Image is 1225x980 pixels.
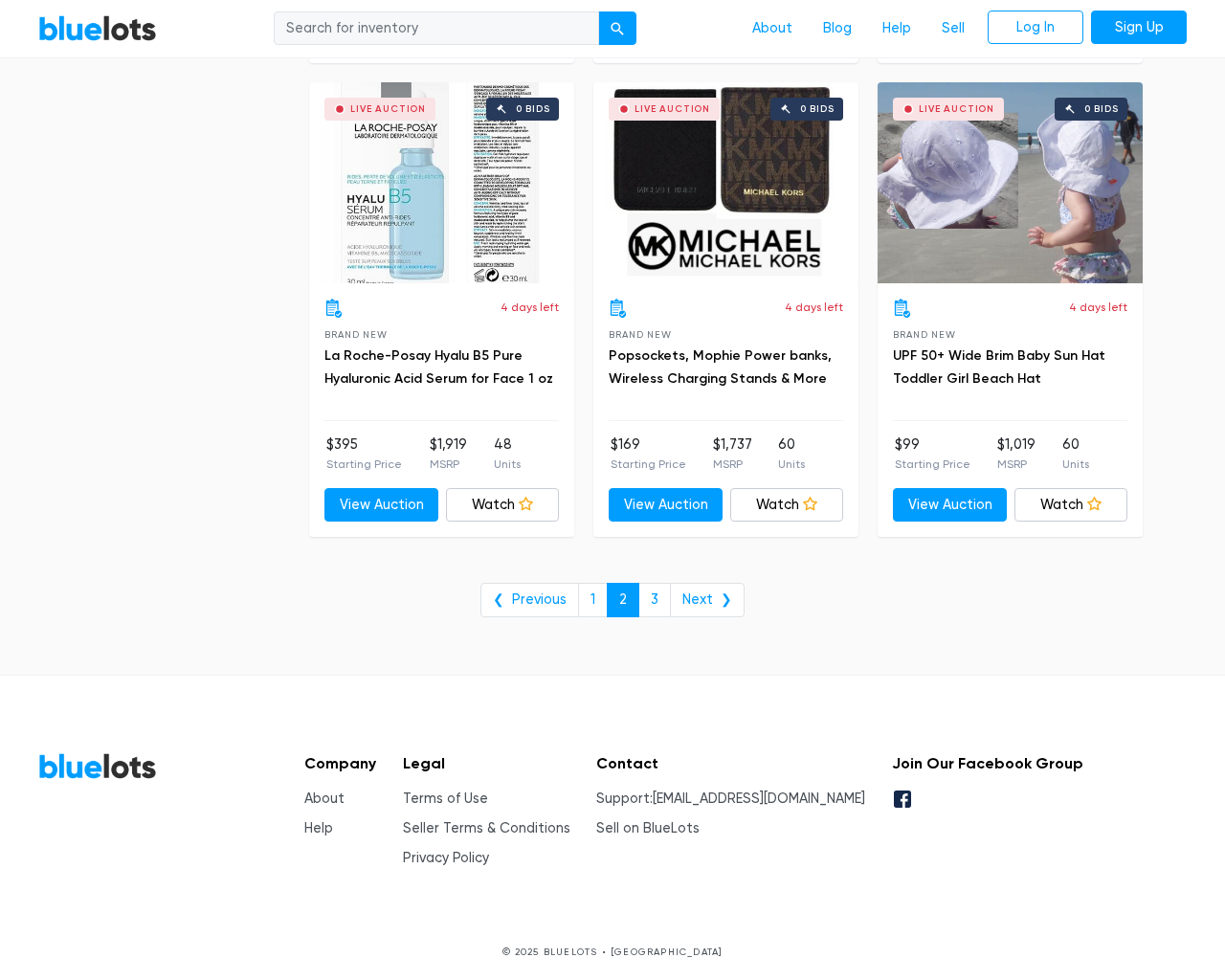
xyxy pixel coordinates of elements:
[609,329,671,340] span: Brand New
[713,456,752,473] p: MSRP
[1062,456,1089,473] p: Units
[800,104,835,114] div: 0 bids
[403,791,488,807] a: Terms of Use
[1014,488,1128,523] a: Watch
[304,754,376,772] h5: Company
[997,434,1036,473] li: $1,019
[596,789,865,810] li: Support:
[494,434,521,473] li: 48
[893,347,1105,387] a: UPF 50+ Wide Brim Baby Sun Hat Toddler Girl Beach Hat
[778,456,805,473] p: Units
[430,456,467,473] p: MSRP
[38,945,1187,959] p: © 2025 BLUELOTS • [GEOGRAPHIC_DATA]
[1069,299,1127,316] p: 4 days left
[326,434,402,473] li: $395
[446,488,560,523] a: Watch
[892,754,1083,772] h5: Join Our Facebook Group
[808,11,867,47] a: Blog
[893,329,955,340] span: Brand New
[403,820,570,836] a: Seller Terms & Conditions
[638,583,671,617] a: 3
[635,104,710,114] div: Live Auction
[878,82,1143,283] a: Live Auction 0 bids
[324,488,438,523] a: View Auction
[304,791,345,807] a: About
[737,11,808,47] a: About
[326,456,402,473] p: Starting Price
[1091,11,1187,45] a: Sign Up
[596,820,700,836] a: Sell on BlueLots
[653,791,865,807] a: [EMAIL_ADDRESS][DOMAIN_NAME]
[611,456,686,473] p: Starting Price
[1062,434,1089,473] li: 60
[893,488,1007,523] a: View Auction
[1084,104,1119,114] div: 0 bids
[596,754,865,772] h5: Contact
[480,583,579,617] a: ❮ Previous
[988,11,1083,45] a: Log In
[611,434,686,473] li: $169
[785,299,843,316] p: 4 days left
[350,104,426,114] div: Live Auction
[778,434,805,473] li: 60
[926,11,980,47] a: Sell
[403,754,570,772] h5: Legal
[324,329,387,340] span: Brand New
[997,456,1036,473] p: MSRP
[895,456,970,473] p: Starting Price
[274,11,599,46] input: Search for inventory
[516,104,550,114] div: 0 bids
[324,347,553,387] a: La Roche-Posay Hyalu B5 Pure Hyaluronic Acid Serum for Face 1 oz
[430,434,467,473] li: $1,919
[670,583,745,617] a: Next ❯
[919,104,994,114] div: Live Auction
[730,488,844,523] a: Watch
[38,14,157,42] a: BlueLots
[609,347,832,387] a: Popsockets, Mophie Power banks, Wireless Charging Stands & More
[578,583,608,617] a: 1
[593,82,858,283] a: Live Auction 0 bids
[309,82,574,283] a: Live Auction 0 bids
[304,820,333,836] a: Help
[403,850,489,866] a: Privacy Policy
[501,299,559,316] p: 4 days left
[607,583,639,617] a: 2
[609,488,723,523] a: View Auction
[713,434,752,473] li: $1,737
[494,456,521,473] p: Units
[867,11,926,47] a: Help
[895,434,970,473] li: $99
[38,752,157,780] a: BlueLots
